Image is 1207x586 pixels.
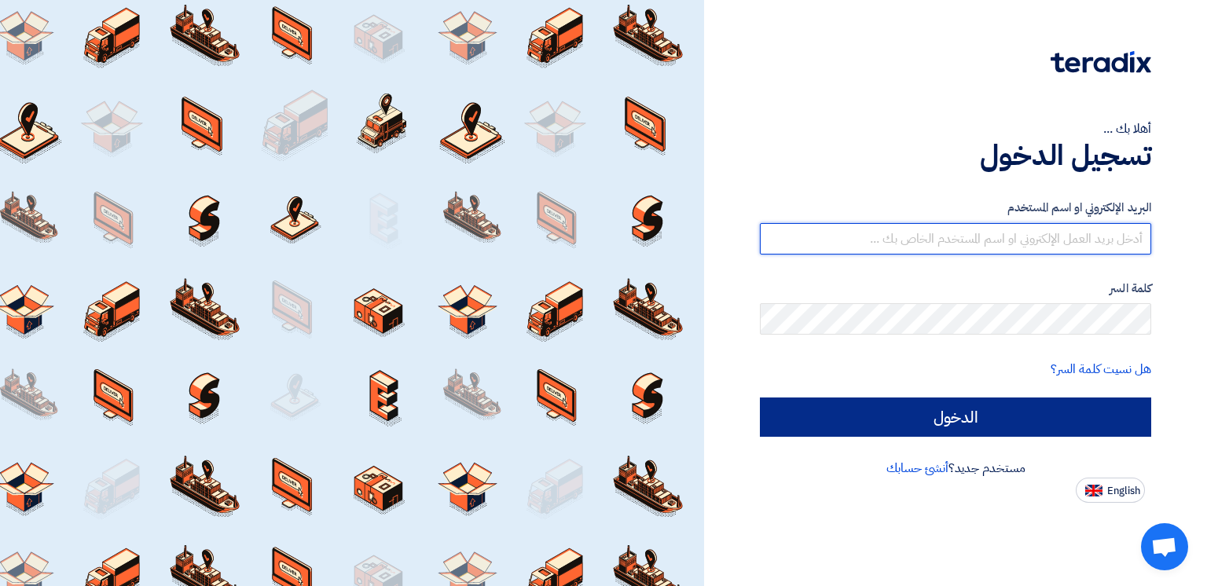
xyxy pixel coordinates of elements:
img: Teradix logo [1051,51,1151,73]
label: البريد الإلكتروني او اسم المستخدم [760,199,1151,217]
input: الدخول [760,397,1151,437]
span: English [1107,485,1140,496]
a: أنشئ حسابك [886,459,948,478]
div: مستخدم جديد؟ [760,459,1151,478]
div: أهلا بك ... [760,119,1151,138]
button: English [1076,478,1145,503]
input: أدخل بريد العمل الإلكتروني او اسم المستخدم الخاص بك ... [760,223,1151,255]
a: هل نسيت كلمة السر؟ [1051,360,1151,379]
img: en-US.png [1085,485,1102,496]
div: Open chat [1141,523,1188,570]
label: كلمة السر [760,280,1151,298]
h1: تسجيل الدخول [760,138,1151,173]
